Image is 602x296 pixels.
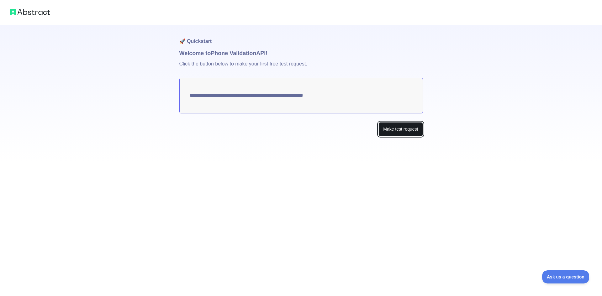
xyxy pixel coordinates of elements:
[179,58,423,78] p: Click the button below to make your first free test request.
[179,25,423,49] h1: 🚀 Quickstart
[542,270,589,283] iframe: Toggle Customer Support
[179,49,423,58] h1: Welcome to Phone Validation API!
[378,122,423,136] button: Make test request
[10,8,50,16] img: Abstract logo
